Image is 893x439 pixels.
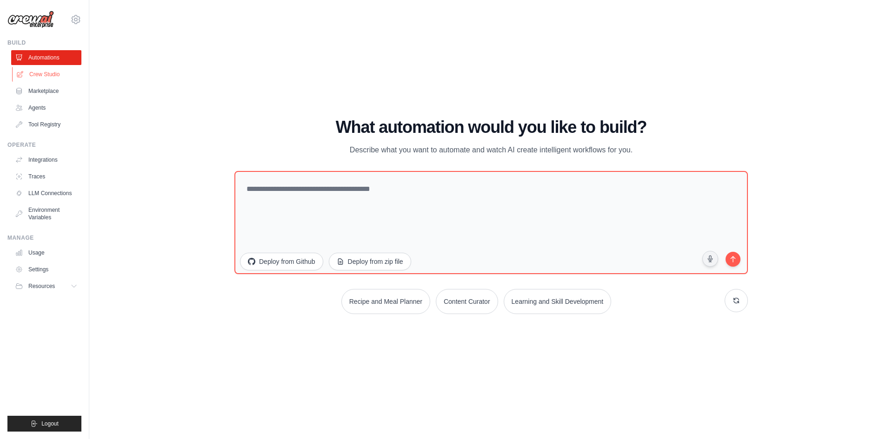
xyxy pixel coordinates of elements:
button: Deploy from zip file [329,253,411,270]
a: Automations [11,50,81,65]
a: Integrations [11,152,81,167]
a: Settings [11,262,81,277]
a: Agents [11,100,81,115]
a: Tool Registry [11,117,81,132]
p: Describe what you want to automate and watch AI create intelligent workflows for you. [335,144,647,156]
button: Learning and Skill Development [504,289,612,314]
button: Logout [7,416,81,432]
button: Content Curator [436,289,498,314]
span: Resources [28,282,55,290]
div: Manage [7,234,81,242]
a: Environment Variables [11,203,81,225]
button: Resources [11,279,81,294]
h1: What automation would you like to build? [234,118,748,137]
span: Logout [41,420,59,427]
div: Operate [7,141,81,149]
a: Crew Studio [12,67,82,82]
button: Recipe and Meal Planner [341,289,430,314]
a: Marketplace [11,84,81,98]
button: Deploy from Github [240,253,323,270]
a: Traces [11,169,81,184]
a: Usage [11,245,81,260]
div: Build [7,39,81,46]
img: Logo [7,11,54,28]
iframe: Chat Widget [846,394,893,439]
a: LLM Connections [11,186,81,201]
